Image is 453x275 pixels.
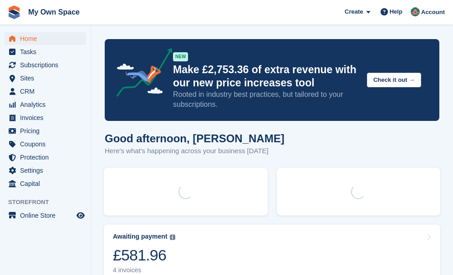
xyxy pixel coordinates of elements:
[20,177,75,190] span: Capital
[20,111,75,124] span: Invoices
[113,233,168,240] div: Awaiting payment
[5,98,86,111] a: menu
[173,63,360,90] p: Make £2,753.36 of extra revenue with our new price increases tool
[20,85,75,98] span: CRM
[20,32,75,45] span: Home
[105,132,285,145] h1: Good afternoon, [PERSON_NAME]
[20,138,75,150] span: Coupons
[75,210,86,221] a: Preview store
[20,72,75,85] span: Sites
[173,90,360,110] p: Rooted in industry best practices, but tailored to your subscriptions.
[5,111,86,124] a: menu
[5,151,86,164] a: menu
[20,164,75,177] span: Settings
[345,7,363,16] span: Create
[113,246,175,265] div: £581.96
[5,45,86,58] a: menu
[20,98,75,111] span: Analytics
[421,8,445,17] span: Account
[390,7,402,16] span: Help
[173,52,188,61] div: NEW
[5,59,86,71] a: menu
[5,177,86,190] a: menu
[367,73,421,88] button: Check it out →
[411,7,420,16] img: Lucy Parry
[113,266,175,274] div: 4 invoices
[20,59,75,71] span: Subscriptions
[20,125,75,137] span: Pricing
[5,85,86,98] a: menu
[170,235,175,240] img: icon-info-grey-7440780725fd019a000dd9b08b2336e03edf1995a4989e88bcd33f0948082b44.svg
[20,209,75,222] span: Online Store
[5,32,86,45] a: menu
[5,138,86,150] a: menu
[20,151,75,164] span: Protection
[109,48,173,100] img: price-adjustments-announcement-icon-8257ccfd72463d97f412b2fc003d46551f7dbcb40ab6d574587a9cd5c0d94...
[105,146,285,156] p: Here's what's happening across your business [DATE]
[8,198,91,207] span: Storefront
[7,5,21,19] img: stora-icon-8386f47178a22dfd0bd8f6a31ec36ba5ce8667c1dd55bd0f319d3a0aa187defe.svg
[20,45,75,58] span: Tasks
[5,125,86,137] a: menu
[5,164,86,177] a: menu
[5,209,86,222] a: menu
[25,5,83,20] a: My Own Space
[5,72,86,85] a: menu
